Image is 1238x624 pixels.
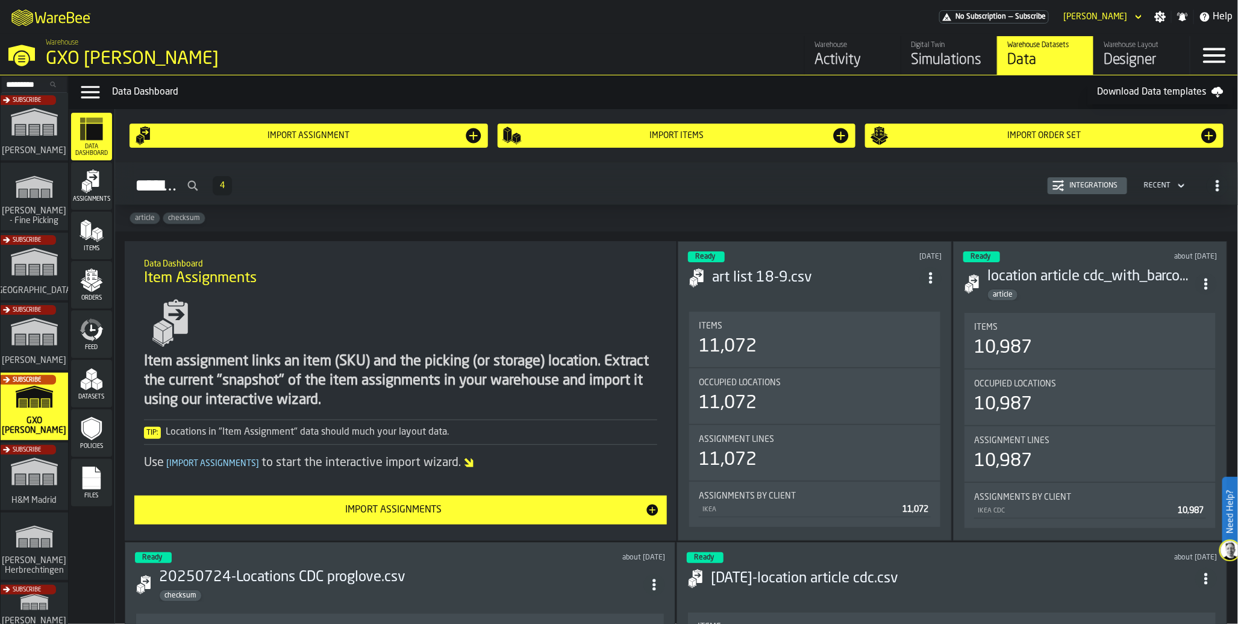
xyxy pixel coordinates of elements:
span: article [130,214,160,222]
span: Occupied Locations [699,378,781,388]
a: link-to-/wh/i/baca6aa3-d1fc-43c0-a604-2a1c9d5db74d/feed/ [804,36,901,75]
div: Title [699,491,931,501]
div: Data Dashboard [112,85,1087,99]
span: Import Assignments [164,459,261,468]
div: Activity [814,51,891,70]
span: article [988,291,1018,299]
div: Integrations [1064,181,1122,190]
li: menu Assignments [71,162,112,210]
div: Use to start the interactive import wizard. [144,455,657,471]
label: button-toggle-Notifications [1172,11,1193,23]
li: menu Data Dashboard [71,113,112,161]
div: 10,987 [974,450,1032,472]
div: status-3 2 [687,552,724,563]
div: stat-Assignments by Client [964,483,1216,528]
button: button-Import Assignments [134,496,667,525]
section: card-AssignmentDashboardCard [688,309,942,529]
h3: [DATE]-location article cdc.csv [711,569,1195,588]
a: Download Data templates [1087,80,1233,104]
div: Updated: 8/28/2025, 1:49:57 PM Created: 8/27/2025, 5:13:26 PM [1110,253,1217,261]
div: stat-Occupied Locations [964,370,1216,425]
li: menu Files [71,459,112,507]
span: Assignment lines [699,435,774,444]
span: checksum [163,214,205,222]
a: link-to-/wh/i/baca6aa3-d1fc-43c0-a604-2a1c9d5db74d/simulations [1,373,68,443]
a: link-to-/wh/i/b5402f52-ce28-4f27-b3d4-5c6d76174849/simulations [1,233,68,303]
h3: location article cdc_with_barcode.csv [987,267,1195,286]
div: StatList-item-IKEA [699,501,931,517]
a: link-to-/wh/i/baca6aa3-d1fc-43c0-a604-2a1c9d5db74d/pricing/ [939,10,1049,24]
div: Title [699,321,931,331]
div: IKEA [701,506,898,514]
div: Title [974,436,1206,446]
h3: 20250724-Locations CDC proglove.csv [159,568,643,587]
span: Subscribe [13,97,41,104]
span: Feed [71,344,112,351]
a: link-to-/wh/i/72fe6713-8242-4c3c-8adf-5d67388ea6d5/simulations [1,93,68,163]
span: Subscribe [13,307,41,314]
div: Menu Subscription [939,10,1049,24]
span: Policies [71,443,112,450]
span: Data Dashboard [71,143,112,157]
span: 10,987 [1178,506,1204,515]
div: stat-Assignment lines [964,426,1216,482]
span: No Subscription [955,13,1006,21]
div: 11,072 [699,449,757,471]
li: menu Items [71,212,112,260]
span: 4 [220,181,225,190]
div: Title [974,323,1206,332]
button: button-Import Order Set [865,124,1224,148]
h2: button-Assignments [115,162,1238,205]
div: Title [699,378,931,388]
div: Warehouse Layout [1104,41,1180,49]
div: Updated: 9/25/2025, 8:58:20 AM Created: 9/23/2025, 3:08:10 PM [834,253,942,261]
span: Ready [694,554,714,561]
div: status-3 2 [963,251,1000,262]
div: Updated: 8/17/2025, 11:18:18 PM Created: 8/17/2025, 11:18:14 PM [971,553,1217,562]
div: Simulations [911,51,987,70]
span: Warehouse [46,39,78,47]
div: StatList-item-IKEA CDC [974,502,1206,518]
div: DropdownMenuValue-Ana Milicic [1058,10,1145,24]
div: stat-Items [964,313,1216,368]
li: menu Datasets [71,360,112,408]
div: Updated: 8/26/2025, 11:53:05 AM Created: 7/24/2025, 11:30:47 AM [419,553,665,562]
div: IKEA CDC [977,507,1173,515]
div: 2025-08-17-location article cdc.csv [711,569,1195,588]
div: ItemListCard-DashboardItemContainer [953,241,1227,541]
div: ItemListCard-DashboardItemContainer [678,241,952,541]
a: link-to-/wh/i/1653e8cc-126b-480f-9c47-e01e76aa4a88/simulations [1,303,68,373]
h3: art list 18-9.csv [712,268,920,288]
div: stat-Assignments by Client [689,482,940,527]
a: link-to-/wh/i/0438fb8c-4a97-4a5b-bcc6-2889b6922db0/simulations [1,443,68,512]
div: Import Assignments [142,503,645,517]
span: Files [71,493,112,499]
div: 10,987 [974,337,1032,359]
span: Subscribe [13,587,41,593]
span: Assignments by Client [699,491,796,501]
span: Assignments by Client [974,493,1071,502]
a: link-to-/wh/i/48cbecf7-1ea2-4bc9-a439-03d5b66e1a58/simulations [1,163,68,233]
div: Digital Twin [911,41,987,49]
div: 11,072 [699,336,757,358]
span: Ready [142,554,162,561]
li: menu Feed [71,310,112,359]
span: ] [256,459,259,468]
div: stat-Assignment lines [689,425,940,481]
label: button-toggle-Menu [1190,36,1238,75]
a: link-to-/wh/i/baca6aa3-d1fc-43c0-a604-2a1c9d5db74d/simulations [901,36,997,75]
div: Designer [1104,51,1180,70]
div: Import Order Set [889,131,1199,140]
span: Subscribe [13,377,41,383]
div: DropdownMenuValue-4 [1139,178,1187,193]
div: GXO [PERSON_NAME] [46,48,371,70]
div: Title [974,379,1206,389]
span: checksum [160,591,201,600]
span: Subscribe [13,237,41,244]
span: [ [166,459,169,468]
div: Data [1007,51,1084,70]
